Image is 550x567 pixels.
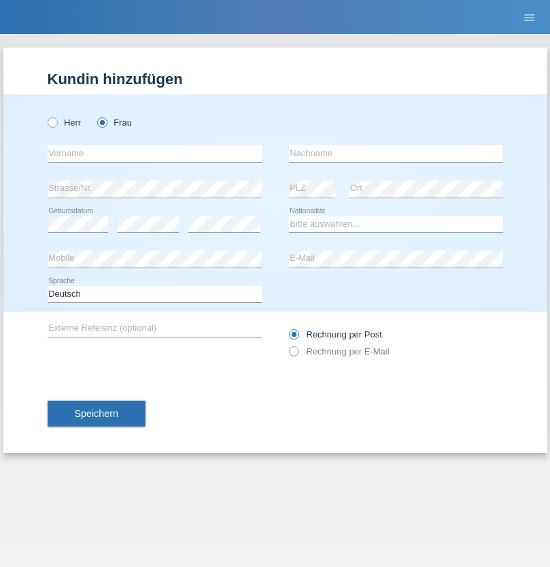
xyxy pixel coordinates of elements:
span: Speichern [75,408,118,419]
label: Rechnung per E-Mail [289,346,390,356]
label: Herr [48,117,82,128]
input: Rechnung per E-Mail [289,346,298,363]
label: Frau [97,117,132,128]
input: Rechnung per Post [289,329,298,346]
input: Herr [48,117,56,126]
i: menu [523,11,536,24]
a: menu [516,13,543,21]
input: Frau [97,117,106,126]
button: Speichern [48,401,145,426]
label: Rechnung per Post [289,329,382,340]
h1: Kundin hinzufügen [48,71,503,88]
